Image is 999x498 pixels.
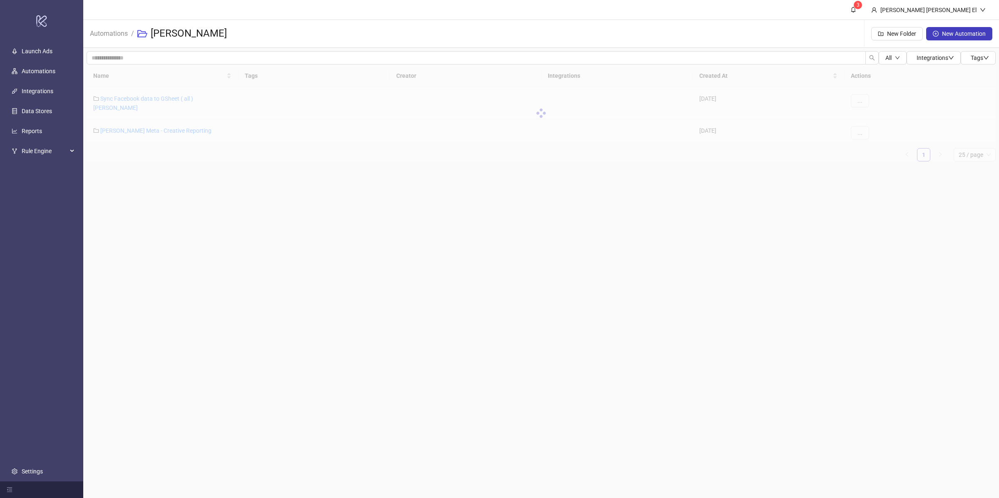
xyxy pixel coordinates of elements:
[961,51,996,64] button: Tagsdown
[980,7,986,13] span: down
[871,27,923,40] button: New Folder
[137,29,147,39] span: folder-open
[12,148,17,154] span: fork
[22,468,43,475] a: Settings
[7,487,12,493] span: menu-fold
[871,7,877,13] span: user
[933,31,939,37] span: plus-circle
[857,2,860,8] span: 3
[877,5,980,15] div: [PERSON_NAME] [PERSON_NAME] El
[22,143,67,159] span: Rule Engine
[131,20,134,47] li: /
[22,128,42,134] a: Reports
[22,108,52,114] a: Data Stores
[948,55,954,61] span: down
[151,27,227,40] h3: [PERSON_NAME]
[88,28,129,37] a: Automations
[22,68,55,74] a: Automations
[971,55,989,61] span: Tags
[983,55,989,61] span: down
[22,88,53,94] a: Integrations
[22,48,52,55] a: Launch Ads
[917,55,954,61] span: Integrations
[869,55,875,61] span: search
[895,55,900,60] span: down
[854,1,862,9] sup: 3
[926,27,992,40] button: New Automation
[879,51,907,64] button: Alldown
[885,55,892,61] span: All
[887,30,916,37] span: New Folder
[907,51,961,64] button: Integrationsdown
[942,30,986,37] span: New Automation
[878,31,884,37] span: folder-add
[850,7,856,12] span: bell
